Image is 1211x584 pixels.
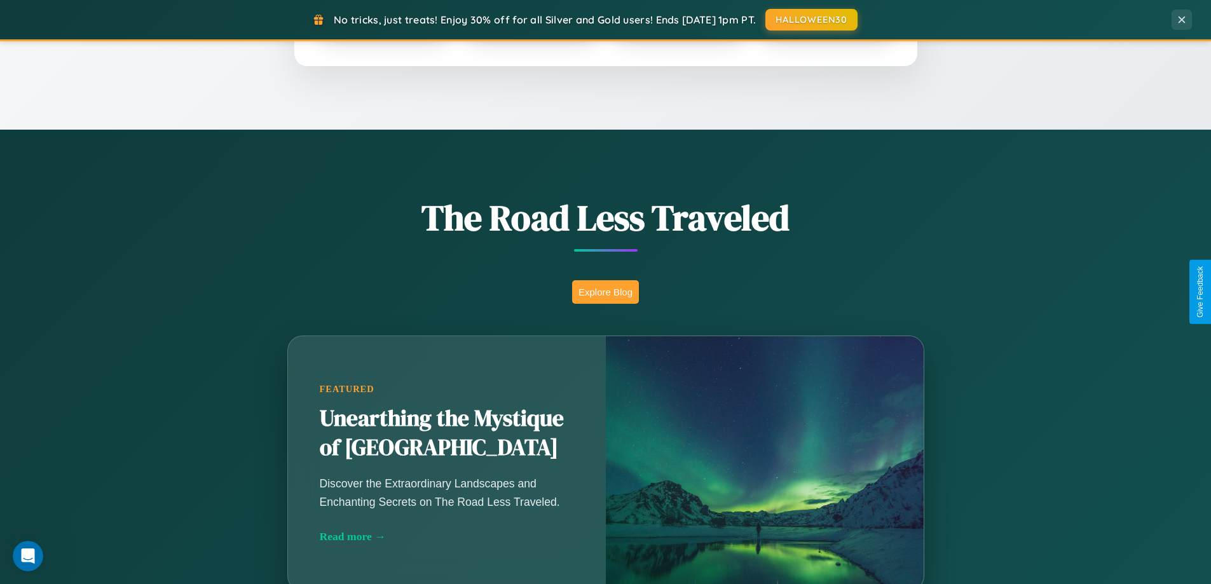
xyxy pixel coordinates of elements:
button: Explore Blog [572,280,639,304]
div: Read more → [320,530,574,543]
p: Discover the Extraordinary Landscapes and Enchanting Secrets on The Road Less Traveled. [320,475,574,510]
span: No tricks, just treats! Enjoy 30% off for all Silver and Gold users! Ends [DATE] 1pm PT. [334,13,756,26]
iframe: Intercom live chat [13,541,43,571]
div: Featured [320,384,574,395]
div: Give Feedback [1196,266,1205,318]
h2: Unearthing the Mystique of [GEOGRAPHIC_DATA] [320,404,574,463]
h1: The Road Less Traveled [224,193,987,242]
button: HALLOWEEN30 [765,9,858,31]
